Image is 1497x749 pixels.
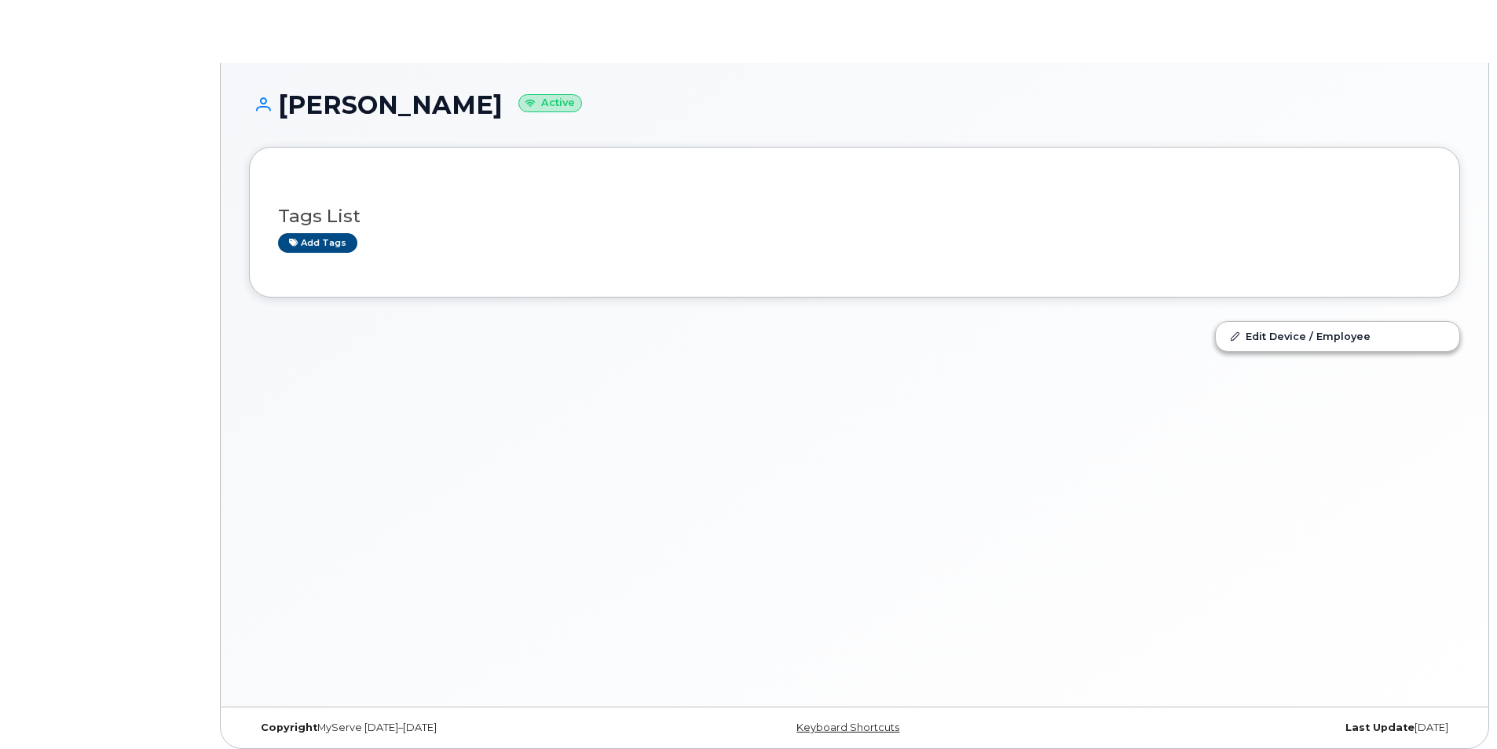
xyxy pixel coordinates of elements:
[518,94,582,112] small: Active
[278,206,1431,226] h3: Tags List
[796,722,899,733] a: Keyboard Shortcuts
[1216,322,1459,350] a: Edit Device / Employee
[261,722,317,733] strong: Copyright
[249,91,1460,119] h1: [PERSON_NAME]
[1056,722,1460,734] div: [DATE]
[278,233,357,253] a: Add tags
[1345,722,1415,733] strong: Last Update
[249,722,653,734] div: MyServe [DATE]–[DATE]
